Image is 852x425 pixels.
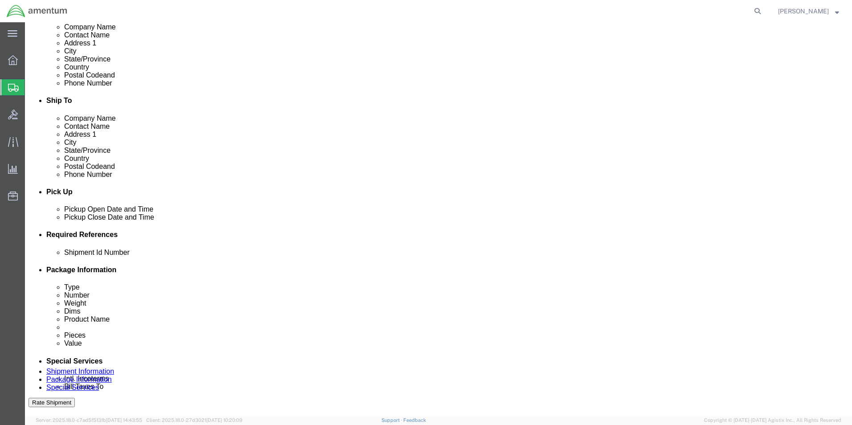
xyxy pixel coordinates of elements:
[403,417,426,423] a: Feedback
[381,417,404,423] a: Support
[704,417,841,424] span: Copyright © [DATE]-[DATE] Agistix Inc., All Rights Reserved
[25,22,852,416] iframe: FS Legacy Container
[146,417,242,423] span: Client: 2025.18.0-27d3021
[6,4,68,18] img: logo
[778,6,829,16] span: Travis Vance
[36,417,142,423] span: Server: 2025.18.0-c7ad5f513fb
[106,417,142,423] span: [DATE] 14:43:55
[206,417,242,423] span: [DATE] 10:20:09
[778,6,840,16] button: [PERSON_NAME]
